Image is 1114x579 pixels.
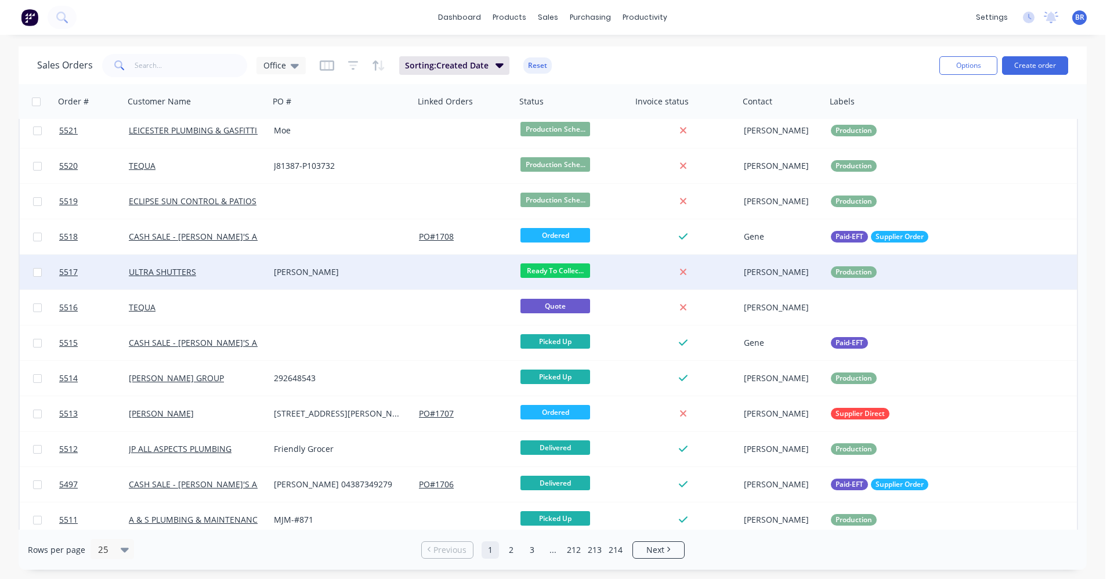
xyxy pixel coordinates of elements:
a: 5518 [59,219,129,254]
a: 5512 [59,432,129,466]
div: Gene [744,337,818,349]
a: TEQUA [129,160,155,171]
button: Production [831,160,877,172]
span: Ordered [520,405,590,419]
span: Ordered [520,228,590,243]
a: Page 213 [586,541,603,559]
a: Page 2 [502,541,520,559]
button: Production [831,266,877,278]
div: [PERSON_NAME] [744,443,818,455]
ul: Pagination [417,541,689,559]
a: 5520 [59,149,129,183]
button: Paid-EFT [831,337,868,349]
div: Friendly Grocer [274,443,403,455]
span: 5512 [59,443,78,455]
span: Production [835,372,872,384]
span: Production Sche... [520,122,590,136]
div: [PERSON_NAME] [744,372,818,384]
a: TEQUA [129,302,155,313]
span: Picked Up [520,334,590,349]
div: sales [532,9,564,26]
div: [PERSON_NAME] [744,196,818,207]
a: Page 3 [523,541,541,559]
a: 5515 [59,325,129,360]
div: Moe [274,125,403,136]
span: 5518 [59,231,78,243]
a: 5516 [59,290,129,325]
span: Delivered [520,440,590,455]
img: Factory [21,9,38,26]
a: Page 1 is your current page [482,541,499,559]
a: 5514 [59,361,129,396]
a: Page 212 [565,541,583,559]
a: dashboard [432,9,487,26]
button: Sorting:Created Date [399,56,509,75]
a: Next page [633,544,684,556]
span: Picked Up [520,511,590,526]
button: Supplier Direct [831,408,889,419]
a: CASH SALE - [PERSON_NAME]'S ACCOUNT [129,479,291,490]
span: Production [835,196,872,207]
button: Paid-EFTSupplier Order [831,479,928,490]
div: MJM-#871 [274,514,403,526]
button: Create order [1002,56,1068,75]
span: 5519 [59,196,78,207]
a: ULTRA SHUTTERS [129,266,196,277]
span: 5513 [59,408,78,419]
div: [PERSON_NAME] [744,266,818,278]
span: Production Sche... [520,193,590,207]
a: 5513 [59,396,129,431]
a: 5521 [59,113,129,148]
span: Production Sche... [520,157,590,172]
span: 5517 [59,266,78,278]
span: Production [835,443,872,455]
button: Production [831,196,877,207]
button: Options [939,56,997,75]
div: [PERSON_NAME] [744,125,818,136]
button: Production [831,372,877,384]
span: Office [263,59,286,71]
a: 5511 [59,502,129,537]
button: Production [831,125,877,136]
span: Production [835,266,872,278]
div: [PERSON_NAME] [744,302,818,313]
input: Search... [135,54,248,77]
span: Supplier Order [876,479,924,490]
span: Delivered [520,476,590,490]
div: products [487,9,532,26]
div: settings [970,9,1014,26]
span: 5521 [59,125,78,136]
span: Paid-EFT [835,337,863,349]
a: [PERSON_NAME] [129,408,194,419]
span: Production [835,514,872,526]
a: Jump forward [544,541,562,559]
a: JP ALL ASPECTS PLUMBING [129,443,232,454]
button: Reset [523,57,552,74]
a: Page 214 [607,541,624,559]
button: PO#1706 [419,479,454,490]
div: Contact [743,96,772,107]
span: Production [835,160,872,172]
span: 5511 [59,514,78,526]
div: PO # [273,96,291,107]
div: Order # [58,96,89,107]
span: Rows per page [28,544,85,556]
div: [PERSON_NAME] [744,160,818,172]
a: 5497 [59,467,129,502]
div: productivity [617,9,673,26]
span: Quote [520,299,590,313]
span: Supplier Direct [835,408,885,419]
button: Production [831,514,877,526]
span: 5514 [59,372,78,384]
span: Sorting: Created Date [405,60,489,71]
span: 5497 [59,479,78,490]
span: 5520 [59,160,78,172]
span: 5516 [59,302,78,313]
a: CASH SALE - [PERSON_NAME]'S ACCOUNT [129,337,291,348]
span: Paid-EFT [835,231,863,243]
a: LEICESTER PLUMBING & GASFITTING [129,125,269,136]
a: CASH SALE - [PERSON_NAME]'S ACCOUNT [129,231,291,242]
span: BR [1075,12,1084,23]
button: PO#1707 [419,408,454,419]
span: Paid-EFT [835,479,863,490]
